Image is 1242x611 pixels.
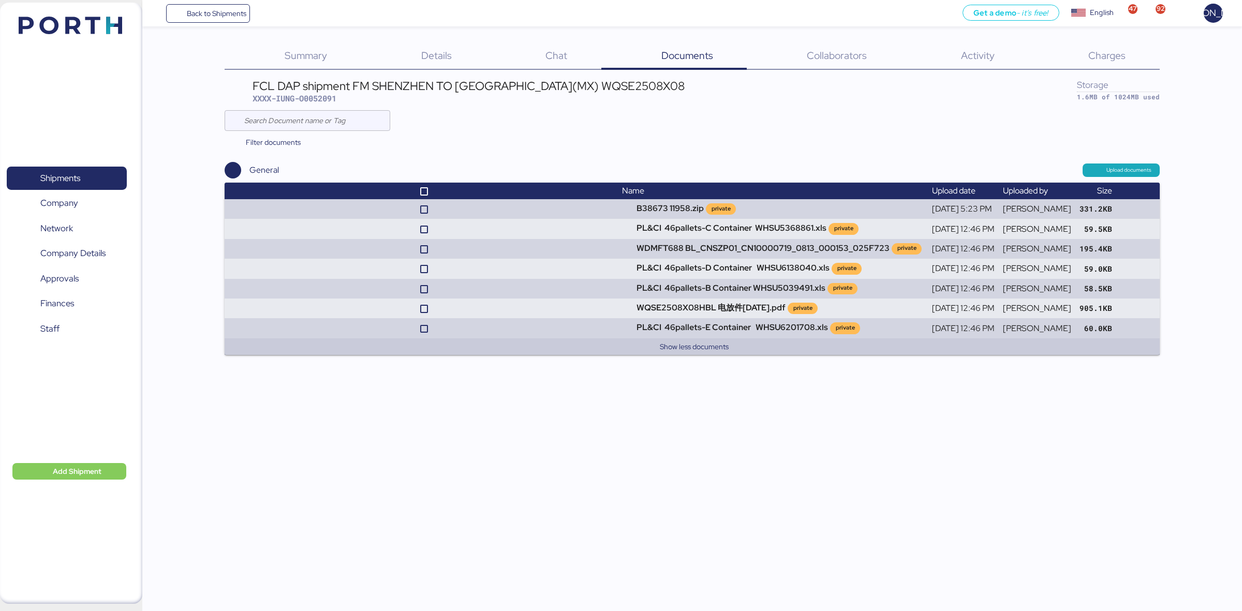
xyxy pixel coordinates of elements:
[1075,239,1116,259] td: 195.4KB
[999,318,1075,338] td: [PERSON_NAME]
[999,259,1075,278] td: [PERSON_NAME]
[1097,185,1112,196] span: Size
[1075,279,1116,299] td: 58.5KB
[40,271,79,286] span: Approvals
[7,191,127,215] a: Company
[40,171,80,186] span: Shipments
[1075,199,1116,219] td: 331.2KB
[545,49,567,62] span: Chat
[999,239,1075,259] td: [PERSON_NAME]
[1075,318,1116,338] td: 60.0KB
[149,5,166,22] button: Menu
[12,463,126,480] button: Add Shipment
[246,136,301,148] span: Filter documents
[285,49,327,62] span: Summary
[187,7,246,20] span: Back to Shipments
[661,49,713,62] span: Documents
[1083,163,1160,177] button: Upload documents
[836,323,855,332] div: private
[1075,219,1116,239] td: 59.5KB
[928,279,999,299] td: [DATE] 12:46 PM
[40,296,74,311] span: Finances
[999,199,1075,219] td: [PERSON_NAME]
[807,49,867,62] span: Collaborators
[999,219,1075,239] td: [PERSON_NAME]
[225,133,309,152] button: Filter documents
[928,239,999,259] td: [DATE] 12:46 PM
[618,299,927,318] td: WQSE2508X08HBL 电放件[DATE].pdf
[928,318,999,338] td: [DATE] 12:46 PM
[7,217,127,241] a: Network
[618,239,927,259] td: WDMFT688 BL_CNSZP01_CN10000719_0813_000153_025F723
[833,284,852,292] div: private
[618,318,927,338] td: PL&CI 46pallets-E Container WHSU6201708.xls
[932,185,975,196] span: Upload date
[618,199,927,219] td: B38673 11958.zip
[1077,79,1108,91] span: Storage
[618,219,927,239] td: PL&CI 46pallets-C Container WHSU5368861.xls
[253,80,685,92] div: FCL DAP shipment FM SHENZHEN TO [GEOGRAPHIC_DATA](MX) WQSE2508X08
[7,317,127,340] a: Staff
[928,199,999,219] td: [DATE] 5:23 PM
[961,49,995,62] span: Activity
[793,304,812,312] div: private
[40,221,73,236] span: Network
[1088,49,1126,62] span: Charges
[1003,185,1048,196] span: Uploaded by
[928,299,999,318] td: [DATE] 12:46 PM
[897,244,916,252] div: private
[421,49,452,62] span: Details
[53,465,101,478] span: Add Shipment
[253,93,336,103] span: XXXX-IUNG-O0052091
[7,242,127,265] a: Company Details
[166,4,250,23] a: Back to Shipments
[237,340,1151,353] button: Show less documents
[40,246,106,261] span: Company Details
[834,224,853,233] div: private
[928,219,999,239] td: [DATE] 12:46 PM
[1075,299,1116,318] td: 905.1KB
[7,167,127,190] a: Shipments
[999,299,1075,318] td: [PERSON_NAME]
[618,259,927,278] td: PL&CI 46pallets-D Container WHSU6138040.xls
[40,321,60,336] span: Staff
[618,279,927,299] td: PL&CI 46pallets-B Container WHSU5039491.xls
[622,185,644,196] span: Name
[928,259,999,278] td: [DATE] 12:46 PM
[837,264,856,273] div: private
[712,204,731,213] div: private
[1106,166,1151,175] span: Upload documents
[1090,7,1114,18] div: English
[249,164,279,176] div: General
[999,279,1075,299] td: [PERSON_NAME]
[244,110,385,131] input: Search Document name or Tag
[40,196,78,211] span: Company
[7,292,127,316] a: Finances
[7,266,127,290] a: Approvals
[1075,259,1116,278] td: 59.0KB
[1077,92,1160,102] div: 1.6MB of 1024MB used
